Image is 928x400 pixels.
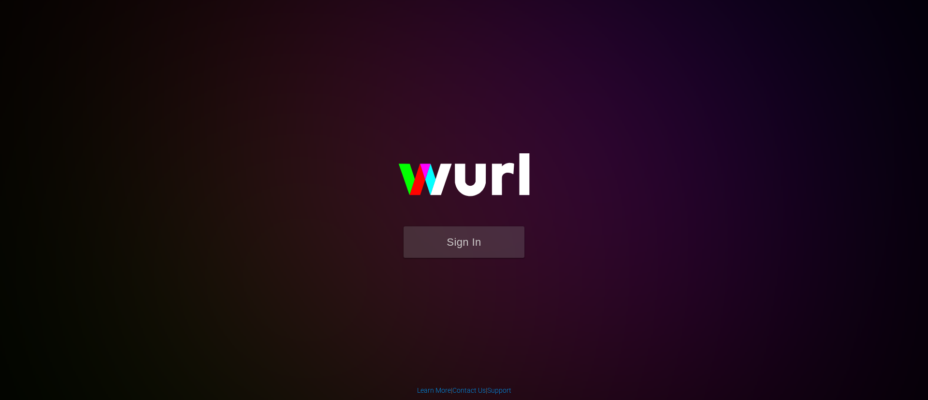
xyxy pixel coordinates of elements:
a: Contact Us [452,386,486,394]
div: | | [417,385,511,395]
button: Sign In [404,226,524,258]
img: wurl-logo-on-black-223613ac3d8ba8fe6dc639794a292ebdb59501304c7dfd60c99c58986ef67473.svg [367,133,561,226]
a: Support [487,386,511,394]
a: Learn More [417,386,451,394]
